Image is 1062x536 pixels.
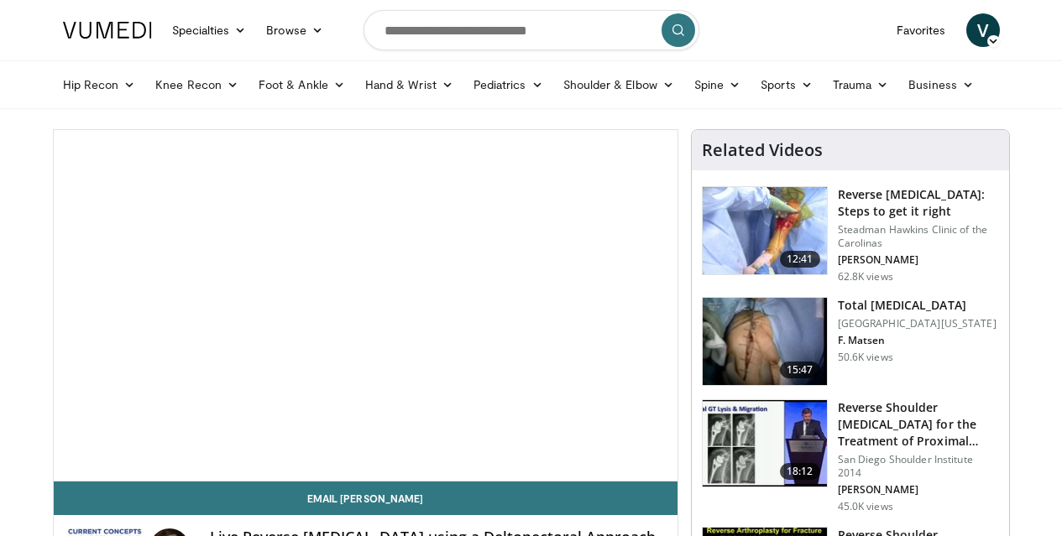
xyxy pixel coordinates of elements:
img: 326034_0000_1.png.150x105_q85_crop-smart_upscale.jpg [703,187,827,274]
a: Favorites [887,13,956,47]
a: Specialties [162,13,257,47]
span: 12:41 [780,251,820,268]
img: 38826_0000_3.png.150x105_q85_crop-smart_upscale.jpg [703,298,827,385]
a: Browse [256,13,333,47]
input: Search topics, interventions [364,10,699,50]
p: Steadman Hawkins Clinic of the Carolinas [838,223,999,250]
h4: Related Videos [702,140,823,160]
a: Knee Recon [145,68,248,101]
a: Email [PERSON_NAME] [54,481,677,515]
img: Q2xRg7exoPLTwO8X4xMDoxOjA4MTsiGN.150x105_q85_crop-smart_upscale.jpg [703,400,827,487]
p: San Diego Shoulder Institute 2014 [838,453,999,480]
span: 15:47 [780,362,820,378]
a: 18:12 Reverse Shoulder [MEDICAL_DATA] for the Treatment of Proximal Humeral … San Diego Shoulder ... [702,399,999,513]
a: V [966,13,1000,47]
a: Foot & Ankle [248,68,355,101]
p: 50.6K views [838,351,893,364]
h3: Reverse Shoulder [MEDICAL_DATA] for the Treatment of Proximal Humeral … [838,399,999,450]
p: 62.8K views [838,270,893,284]
a: 15:47 Total [MEDICAL_DATA] [GEOGRAPHIC_DATA][US_STATE] F. Matsen 50.6K views [702,297,999,386]
video-js: Video Player [54,130,677,481]
p: F. Matsen [838,334,997,347]
span: 18:12 [780,463,820,480]
img: VuMedi Logo [63,22,152,39]
a: Hip Recon [53,68,146,101]
a: Pediatrics [463,68,553,101]
a: Trauma [823,68,899,101]
a: 12:41 Reverse [MEDICAL_DATA]: Steps to get it right Steadman Hawkins Clinic of the Carolinas [PER... [702,186,999,284]
p: [GEOGRAPHIC_DATA][US_STATE] [838,317,997,330]
h3: Total [MEDICAL_DATA] [838,297,997,314]
a: Hand & Wrist [355,68,463,101]
a: Spine [684,68,751,101]
a: Shoulder & Elbow [553,68,684,101]
p: 45.0K views [838,500,893,513]
h3: Reverse [MEDICAL_DATA]: Steps to get it right [838,186,999,220]
p: [PERSON_NAME] [838,253,999,267]
p: [PERSON_NAME] [838,483,999,497]
a: Sports [751,68,823,101]
a: Business [898,68,984,101]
